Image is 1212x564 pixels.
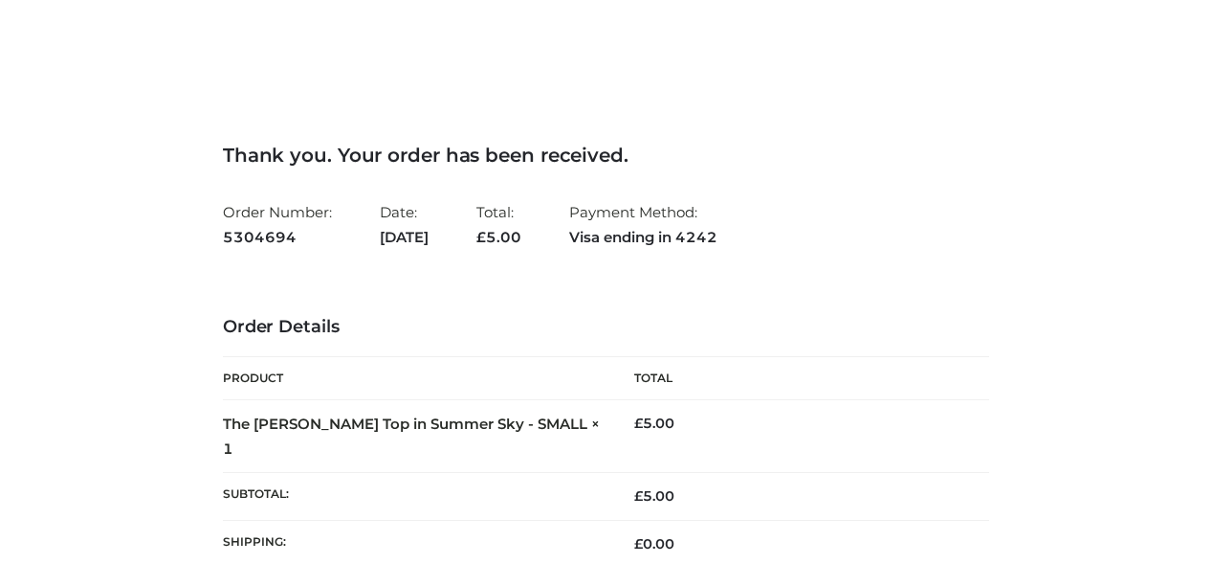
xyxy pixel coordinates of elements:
[569,225,717,250] strong: Visa ending in 4242
[634,535,674,553] bdi: 0.00
[476,228,486,246] span: £
[223,144,989,167] h3: Thank you. Your order has been received.
[634,535,643,553] span: £
[223,415,587,433] a: The [PERSON_NAME] Top in Summer Sky - SMALL
[606,357,989,400] th: Total
[223,415,600,458] strong: × 1
[380,195,429,254] li: Date:
[569,195,717,254] li: Payment Method:
[634,487,674,505] span: 5.00
[223,473,606,520] th: Subtotal:
[223,195,332,254] li: Order Number:
[380,225,429,250] strong: [DATE]
[223,317,989,338] h3: Order Details
[476,195,521,254] li: Total:
[634,487,643,505] span: £
[476,228,521,246] span: 5.00
[223,357,606,400] th: Product
[634,415,643,432] span: £
[634,415,674,432] bdi: 5.00
[223,225,332,250] strong: 5304694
